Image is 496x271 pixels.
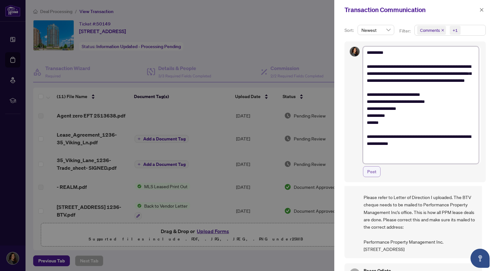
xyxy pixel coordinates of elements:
button: Post [363,166,381,177]
div: Transaction Communication [344,5,477,15]
img: Profile Icon [350,47,359,56]
span: Comments [420,27,440,33]
span: close [479,8,484,12]
button: Open asap [470,249,490,268]
div: +1 [453,27,458,33]
span: Post [367,167,376,177]
span: close [441,29,444,32]
span: Hi Peace, Please refer to Letter of Direction I uploaded. The BTV cheque needs to be mailed to Pe... [364,179,477,253]
span: Newest [361,25,390,35]
span: Comments [417,26,446,35]
p: Sort: [344,27,355,34]
p: Filter: [399,27,411,34]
